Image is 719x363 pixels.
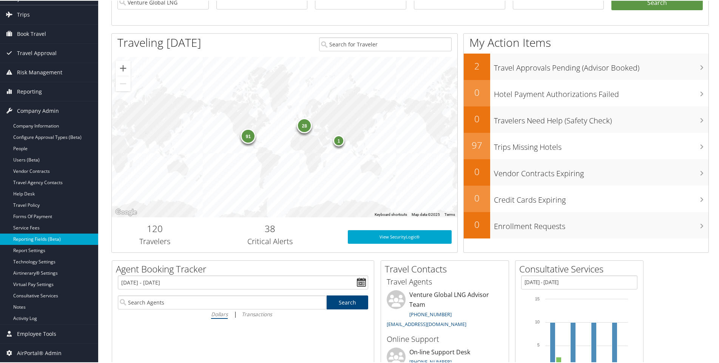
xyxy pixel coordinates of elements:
[464,185,708,211] a: 0Credit Cards Expiring
[464,106,708,132] a: 0Travelers Need Help (Safety Check)
[464,132,708,158] a: 97Trips Missing Hotels
[242,310,272,317] i: Transactions
[204,221,336,234] h2: 38
[211,310,228,317] i: Dollars
[383,289,507,330] li: Venture Global LNG Advisor Team
[117,34,201,50] h1: Traveling [DATE]
[464,59,490,72] h2: 2
[464,53,708,79] a: 2Travel Approvals Pending (Advisor Booked)
[116,262,374,275] h2: Agent Booking Tracker
[464,34,708,50] h1: My Action Items
[17,343,62,362] span: AirPortal® Admin
[17,324,56,343] span: Employee Tools
[464,191,490,204] h2: 0
[241,128,256,143] div: 91
[494,137,708,152] h3: Trips Missing Hotels
[535,296,540,300] tspan: 15
[464,165,490,177] h2: 0
[519,262,643,275] h2: Consultative Services
[464,217,490,230] h2: 0
[114,207,139,217] a: Open this area in Google Maps (opens a new window)
[118,295,326,309] input: Search Agents
[114,207,139,217] img: Google
[118,309,368,318] div: |
[409,310,452,317] a: [PHONE_NUMBER]
[117,235,193,246] h3: Travelers
[297,117,312,132] div: 28
[494,85,708,99] h3: Hotel Payment Authorizations Failed
[17,62,62,81] span: Risk Management
[17,24,46,43] span: Book Travel
[333,134,344,146] div: 1
[535,319,540,323] tspan: 10
[385,262,509,275] h2: Travel Contacts
[116,75,131,91] button: Zoom out
[464,211,708,238] a: 0Enrollment Requests
[327,295,369,309] a: Search
[204,235,336,246] h3: Critical Alerts
[117,221,193,234] h2: 120
[537,342,540,346] tspan: 5
[444,212,455,216] a: Terms (opens in new tab)
[348,229,452,243] a: View SecurityLogic®
[17,82,42,100] span: Reporting
[464,138,490,151] h2: 97
[375,211,407,217] button: Keyboard shortcuts
[116,60,131,75] button: Zoom in
[464,112,490,125] h2: 0
[387,276,503,286] h3: Travel Agents
[494,58,708,72] h3: Travel Approvals Pending (Advisor Booked)
[17,5,30,23] span: Trips
[387,320,466,327] a: [EMAIL_ADDRESS][DOMAIN_NAME]
[494,217,708,231] h3: Enrollment Requests
[319,37,452,51] input: Search for Traveler
[464,85,490,98] h2: 0
[17,101,59,120] span: Company Admin
[464,158,708,185] a: 0Vendor Contracts Expiring
[17,43,57,62] span: Travel Approval
[412,212,440,216] span: Map data ©2025
[494,111,708,125] h3: Travelers Need Help (Safety Check)
[494,190,708,205] h3: Credit Cards Expiring
[494,164,708,178] h3: Vendor Contracts Expiring
[464,79,708,106] a: 0Hotel Payment Authorizations Failed
[387,333,503,344] h3: Online Support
